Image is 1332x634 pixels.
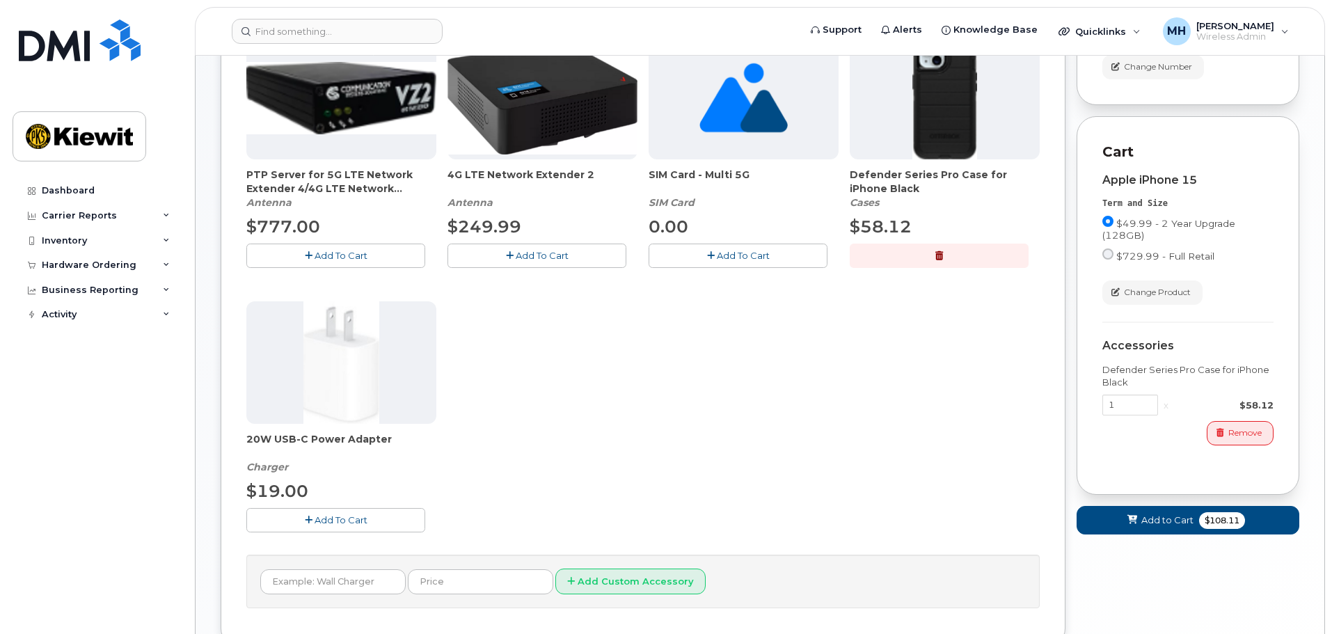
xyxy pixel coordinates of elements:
[447,168,637,196] span: 4G LTE Network Extender 2
[447,196,493,209] em: Antenna
[315,250,367,261] span: Add To Cart
[246,432,436,460] span: 20W USB-C Power Adapter
[1196,31,1274,42] span: Wireless Admin
[516,250,569,261] span: Add To Cart
[315,514,367,525] span: Add To Cart
[1102,198,1274,209] div: Term and Size
[260,569,406,594] input: Example: Wall Charger
[1102,340,1274,352] div: Accessories
[953,23,1038,37] span: Knowledge Base
[246,62,436,134] img: Casa_Sysem.png
[555,569,706,594] button: Add Custom Accessory
[649,216,688,237] span: 0.00
[246,196,292,209] em: Antenna
[1167,23,1186,40] span: MH
[699,37,788,159] img: no_image_found-2caef05468ed5679b831cfe6fc140e25e0c280774317ffc20a367ab7fd17291e.png
[1207,421,1274,445] button: Remove
[1102,216,1113,227] input: $49.99 - 2 Year Upgrade (128GB)
[850,168,1040,209] div: Defender Series Pro Case for iPhone Black
[303,301,379,424] img: apple20w.jpg
[246,168,436,209] div: PTP Server for 5G LTE Network Extender 4/4G LTE Network Extender 3
[246,216,320,237] span: $777.00
[1102,248,1113,260] input: $729.99 - Full Retail
[1077,506,1299,534] button: Add to Cart $108.11
[1199,512,1245,529] span: $108.11
[447,42,637,154] img: 4glte_extender.png
[1102,280,1203,305] button: Change Product
[1075,26,1126,37] span: Quicklinks
[1153,17,1299,45] div: Matt Hester
[1124,61,1192,73] span: Change Number
[893,23,922,37] span: Alerts
[801,16,871,44] a: Support
[649,196,695,209] em: SIM Card
[246,481,308,501] span: $19.00
[823,23,862,37] span: Support
[408,569,553,594] input: Price
[850,196,879,209] em: Cases
[1116,251,1214,262] span: $729.99 - Full Retail
[1196,20,1274,31] span: [PERSON_NAME]
[850,168,1040,196] span: Defender Series Pro Case for iPhone Black
[1141,514,1194,527] span: Add to Cart
[649,244,827,268] button: Add To Cart
[1271,573,1322,624] iframe: Messenger Launcher
[649,168,839,196] span: SIM Card - Multi 5G
[649,168,839,209] div: SIM Card - Multi 5G
[447,168,637,209] div: 4G LTE Network Extender 2
[871,16,932,44] a: Alerts
[1102,55,1204,79] button: Change Number
[246,244,425,268] button: Add To Cart
[1049,17,1150,45] div: Quicklinks
[1228,427,1262,439] span: Remove
[932,16,1047,44] a: Knowledge Base
[246,508,425,532] button: Add To Cart
[850,216,912,237] span: $58.12
[717,250,770,261] span: Add To Cart
[1102,142,1274,162] p: Cart
[1158,399,1174,412] div: x
[1124,286,1191,299] span: Change Product
[1102,363,1274,389] div: Defender Series Pro Case for iPhone Black
[246,168,436,196] span: PTP Server for 5G LTE Network Extender 4/4G LTE Network Extender 3
[246,461,288,473] em: Charger
[447,216,521,237] span: $249.99
[1102,218,1235,241] span: $49.99 - 2 Year Upgrade (128GB)
[912,37,978,159] img: defenderiphone14.png
[246,432,436,474] div: 20W USB-C Power Adapter
[1174,399,1274,412] div: $58.12
[232,19,443,44] input: Find something...
[447,244,626,268] button: Add To Cart
[1102,174,1274,187] div: Apple iPhone 15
